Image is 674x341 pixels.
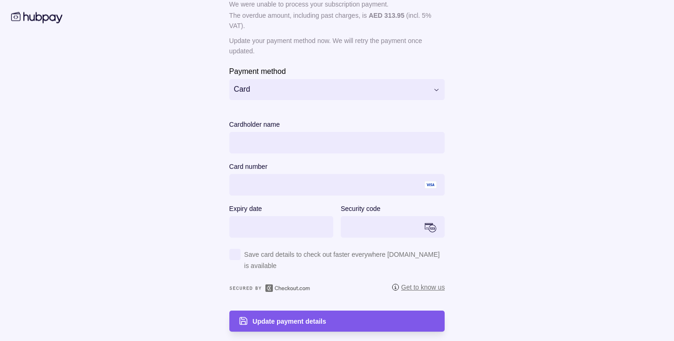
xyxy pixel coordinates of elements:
label: Payment method [229,65,286,77]
span: Get to know us [392,283,445,292]
p: Payment method [229,67,286,75]
p: AED 313.95 [369,12,404,19]
label: Security code [341,203,381,214]
span: Update payment details [253,318,326,326]
label: Card number [229,161,268,172]
button: Get to know us [392,283,445,295]
label: Cardholder name [229,119,280,130]
p: The overdue amount, including past charges, is (incl. 5% VAT). [229,10,445,31]
p: Update your payment method now. We will retry the payment once updated. [229,36,445,56]
span: Save card details to check out faster everywhere [DOMAIN_NAME] is available [244,249,445,271]
label: Expiry date [229,203,262,214]
button: Update payment details [229,311,445,332]
button: Save card details to check out faster everywhere [DOMAIN_NAME] is available [229,249,445,277]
